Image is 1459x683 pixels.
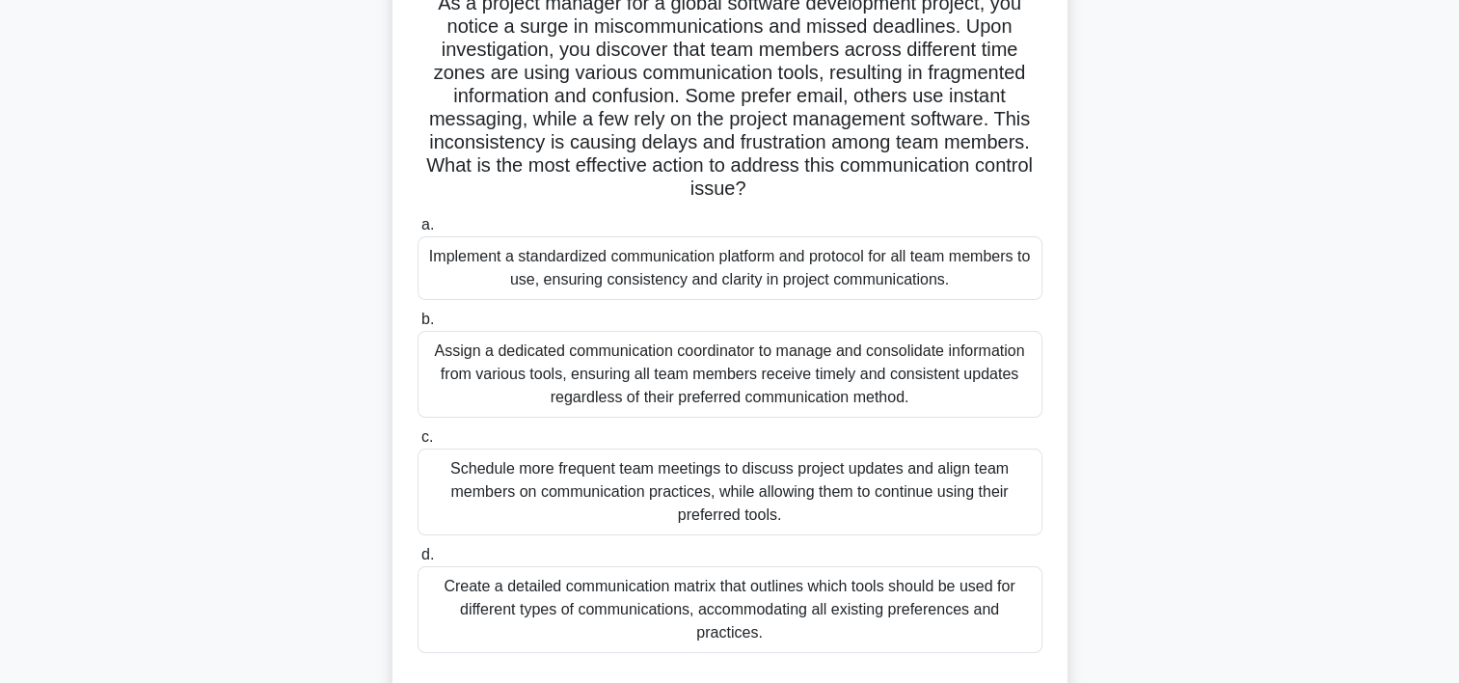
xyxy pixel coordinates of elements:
[418,331,1042,418] div: Assign a dedicated communication coordinator to manage and consolidate information from various t...
[421,546,434,562] span: d.
[421,311,434,327] span: b.
[418,449,1042,535] div: Schedule more frequent team meetings to discuss project updates and align team members on communi...
[421,428,433,445] span: c.
[418,236,1042,300] div: Implement a standardized communication platform and protocol for all team members to use, ensurin...
[421,216,434,232] span: a.
[418,566,1042,653] div: Create a detailed communication matrix that outlines which tools should be used for different typ...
